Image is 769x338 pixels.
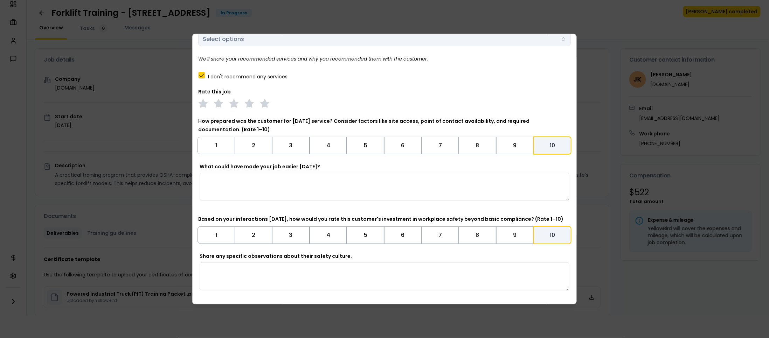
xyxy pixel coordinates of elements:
[198,226,235,244] button: Toggle 1
[235,226,272,244] button: Toggle 2
[198,118,529,133] label: How prepared was the customer for [DATE] service? Consider factors like site access, point of con...
[200,163,320,170] label: What could have made your job easier [DATE]?
[198,55,428,62] i: We’ll share your recommended services and why you recommended them with the customer.
[533,136,571,155] button: Toggle 10
[198,137,235,154] button: Toggle 1
[198,88,231,95] label: Rate this job
[384,137,422,154] button: Toggle 6
[459,137,496,154] button: Toggle 8
[272,226,310,244] button: Toggle 3
[459,226,496,244] button: Toggle 8
[200,253,352,260] label: Share any specific observations about their safety culture.
[198,216,563,223] label: Based on your interactions [DATE], how would you rate this customer's investment in workplace saf...
[235,137,272,154] button: Toggle 2
[310,137,347,154] button: Toggle 4
[347,226,384,244] button: Toggle 5
[496,226,534,244] button: Toggle 9
[384,226,422,244] button: Toggle 6
[208,74,289,79] label: I don't recommend any services.
[496,137,534,154] button: Toggle 9
[347,137,384,154] button: Toggle 5
[422,137,459,154] button: Toggle 7
[310,226,347,244] button: Toggle 4
[272,137,310,154] button: Toggle 3
[533,226,571,244] button: Toggle 10
[422,226,459,244] button: Toggle 7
